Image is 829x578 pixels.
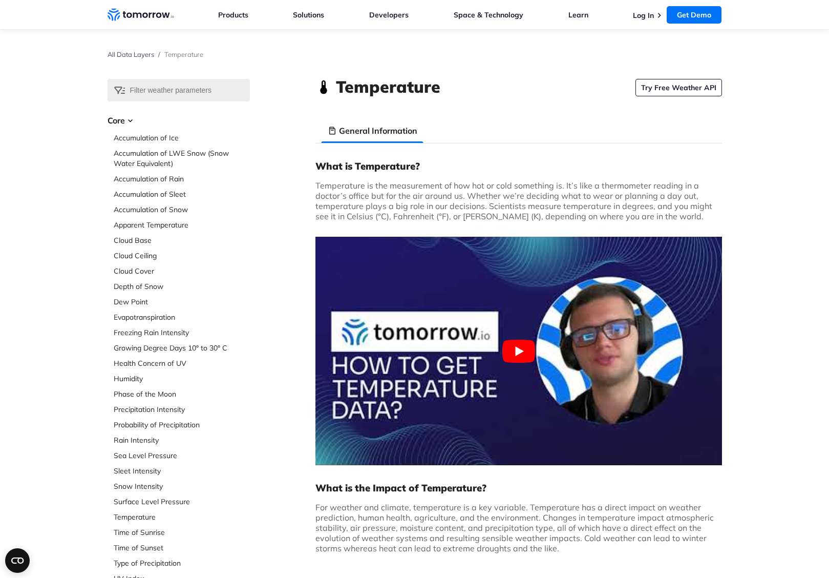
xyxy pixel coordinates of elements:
a: Depth of Snow [114,281,250,292]
a: Home link [108,7,174,23]
a: Get Demo [667,6,721,24]
a: Cloud Base [114,235,250,245]
a: Developers [369,10,409,19]
a: Cloud Ceiling [114,251,250,261]
a: Humidity [114,374,250,384]
a: Freezing Rain Intensity [114,327,250,338]
a: Time of Sunrise [114,527,250,538]
h3: Core [108,114,250,127]
a: Log In [633,11,654,20]
a: Temperature [114,512,250,522]
a: Cloud Cover [114,266,250,276]
span: Temperature [164,50,203,58]
span: / [158,50,160,58]
a: Products [218,10,248,19]
a: Learn [568,10,588,19]
a: Accumulation of Sleet [114,189,250,199]
a: Accumulation of LWE Snow (Snow Water Equivalent) [114,148,250,169]
a: Growing Degree Days 10° to 30° C [114,343,250,353]
a: Health Concern of UV [114,358,250,368]
p: Temperature is the measurement of how hot or cold something is. It’s like a thermometer reading i... [315,180,722,221]
a: All Data Layers [108,50,154,58]
h3: What is Temperature? [315,160,722,172]
a: Solutions [293,10,324,19]
input: Filter weather parameters [108,79,250,101]
a: Apparent Temperature [114,220,250,230]
a: Precipitation Intensity [114,404,250,415]
h3: What is the Impact of Temperature? [315,482,722,494]
a: Sea Level Pressure [114,450,250,461]
a: Sleet Intensity [114,466,250,476]
button: Play Youtube video [315,237,722,465]
li: General Information [322,118,423,143]
a: Dew Point [114,297,250,307]
a: Try Free Weather API [635,79,722,96]
a: Snow Intensity [114,481,250,491]
a: Rain Intensity [114,435,250,445]
a: Space & Technology [454,10,523,19]
a: Accumulation of Snow [114,204,250,215]
a: Phase of the Moon [114,389,250,399]
a: Accumulation of Rain [114,174,250,184]
p: For weather and climate, temperature is a key variable. Temperature has a direct impact on weathe... [315,502,722,553]
a: Accumulation of Ice [114,133,250,143]
h3: General Information [339,125,417,137]
h1: Temperature [336,75,440,98]
a: Type of Precipitation [114,558,250,568]
a: Evapotranspiration [114,312,250,322]
a: Time of Sunset [114,543,250,553]
button: Open CMP widget [5,548,30,573]
a: Surface Level Pressure [114,497,250,507]
a: Probability of Precipitation [114,420,250,430]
